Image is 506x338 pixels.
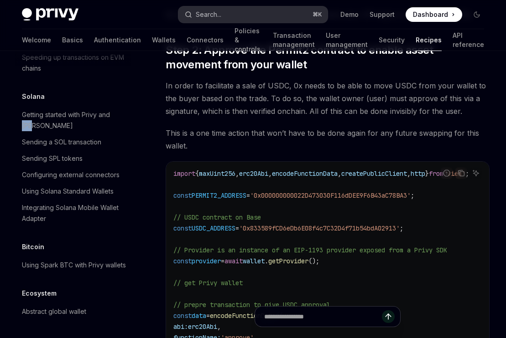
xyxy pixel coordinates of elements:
span: const [173,257,192,265]
span: . [265,257,268,265]
button: Copy the contents from the code block [455,167,467,179]
a: Dashboard [406,7,462,22]
div: Getting started with Privy and [PERSON_NAME] [22,109,126,131]
span: PERMIT2_ADDRESS [192,191,246,200]
a: Sending a SOL transaction [15,134,131,150]
span: ⌘ K [313,11,322,18]
a: Authentication [94,29,141,51]
button: Send message [382,310,395,323]
span: const [173,224,192,232]
a: Using Spark BTC with Privy wallets [15,257,131,273]
span: // get Privy wallet [173,279,243,287]
div: Search... [196,9,221,20]
span: // Provider is an instance of an EIP-1193 provider exposed from a Privy SDK [173,246,447,254]
span: (); [308,257,319,265]
span: maxUint256 [199,169,235,178]
span: await [224,257,243,265]
span: wallet [243,257,265,265]
a: Getting started with Privy and [PERSON_NAME] [15,107,131,134]
span: USDC_ADDRESS [192,224,235,232]
a: Support [370,10,395,19]
span: http [411,169,425,178]
img: dark logo [22,8,78,21]
span: , [407,169,411,178]
span: createPublicClient [341,169,407,178]
span: 'viem' [443,169,465,178]
span: '0x833589fCD6eDb6E08f4c7C32D4f71b54bdA02913' [239,224,400,232]
div: Using Solana Standard Wallets [22,186,114,197]
span: import [173,169,195,178]
span: erc20Abi [239,169,268,178]
span: { [195,169,199,178]
span: ; [465,169,469,178]
button: Report incorrect code [441,167,453,179]
div: Abstract global wallet [22,306,86,317]
span: This is a one time action that won’t have to be done again for any future swapping for this wallet. [166,127,490,152]
span: // USDC contract on Base [173,213,261,221]
h5: Ecosystem [22,288,57,299]
span: const [173,191,192,200]
span: from [429,169,443,178]
span: getProvider [268,257,308,265]
button: Open search [178,6,328,23]
a: Recipes [416,29,442,51]
span: , [235,169,239,178]
div: Configuring external connectors [22,169,120,180]
div: Integrating Solana Mobile Wallet Adapter [22,202,126,224]
button: Toggle dark mode [469,7,484,22]
div: Sending a SOL transaction [22,137,101,148]
span: ; [400,224,403,232]
span: // prepre transaction to give USDC approval [173,301,330,309]
span: = [235,224,239,232]
span: = [221,257,224,265]
span: } [425,169,429,178]
a: Wallets [152,29,176,51]
span: ; [411,191,414,200]
span: encodeFunctionData [272,169,338,178]
div: Sending SPL tokens [22,153,83,164]
span: In order to facilitate a sale of USDC, 0x needs to be able to move USDC from your wallet to the b... [166,79,490,118]
span: Step 2: Approve the Permit2 contract to enable asset movement from your wallet [166,43,490,72]
a: Sending SPL tokens [15,150,131,167]
button: Ask AI [470,167,482,179]
span: , [268,169,272,178]
a: Demo [340,10,359,19]
a: Security [379,29,405,51]
a: Using Solana Standard Wallets [15,183,131,200]
a: User management [326,29,368,51]
span: = [246,191,250,200]
a: Transaction management [273,29,315,51]
a: Integrating Solana Mobile Wallet Adapter [15,200,131,227]
span: , [338,169,341,178]
span: Dashboard [413,10,448,19]
span: '0x000000000022D473030F116dDEE9F6B43aC78BA3' [250,191,411,200]
a: Welcome [22,29,51,51]
a: Configuring external connectors [15,167,131,183]
a: Policies & controls [235,29,262,51]
a: API reference [453,29,484,51]
span: provider [192,257,221,265]
a: Abstract global wallet [15,303,131,320]
h5: Solana [22,91,45,102]
a: Basics [62,29,83,51]
h5: Bitcoin [22,241,44,252]
div: Using Spark BTC with Privy wallets [22,260,126,271]
input: Ask a question... [264,307,382,327]
a: Connectors [187,29,224,51]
